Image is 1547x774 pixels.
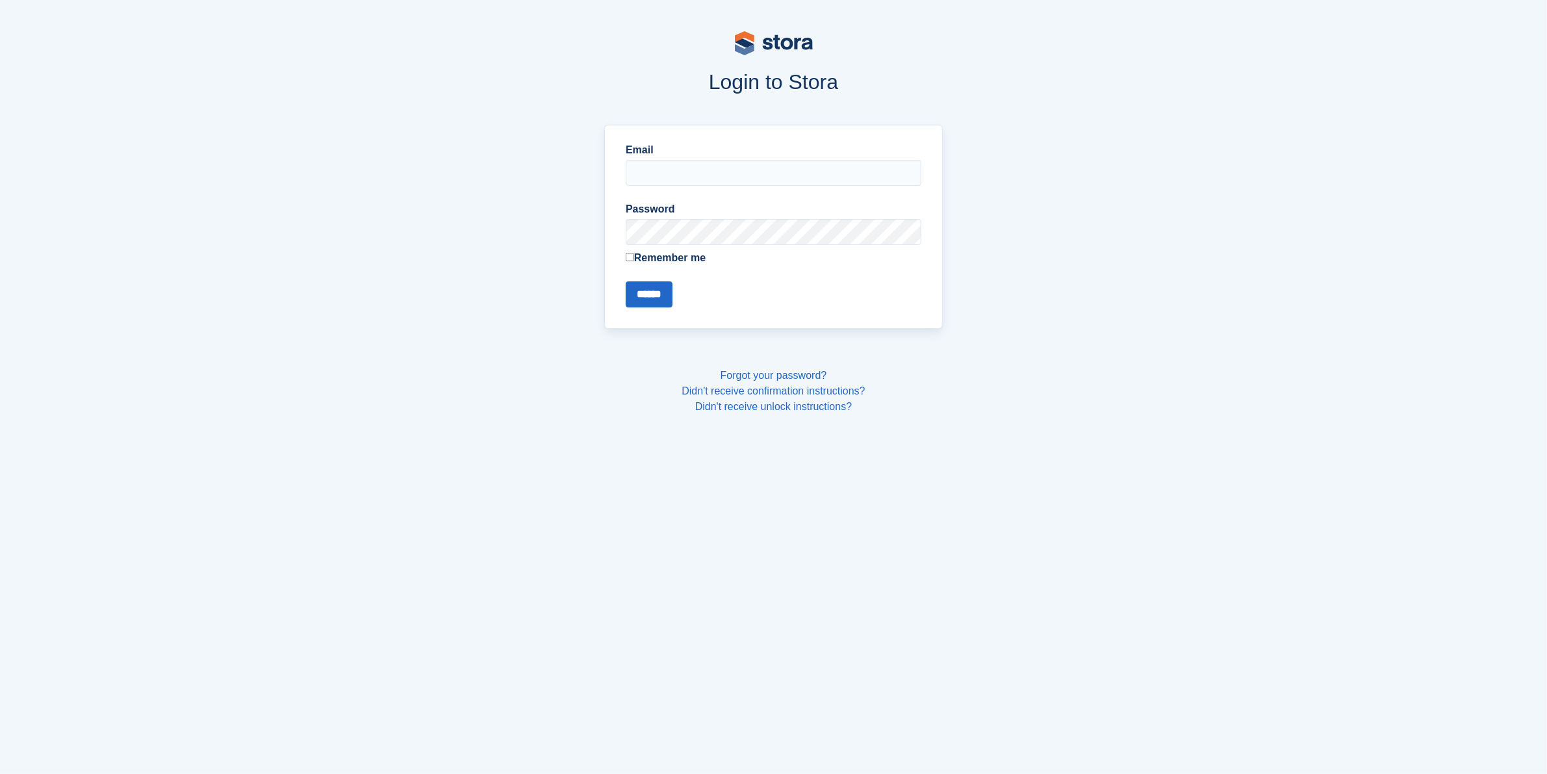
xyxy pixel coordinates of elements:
[682,385,865,396] a: Didn't receive confirmation instructions?
[357,70,1191,94] h1: Login to Stora
[721,370,827,381] a: Forgot your password?
[626,142,921,158] label: Email
[626,253,634,261] input: Remember me
[695,401,852,412] a: Didn't receive unlock instructions?
[735,31,813,55] img: stora-logo-53a41332b3708ae10de48c4981b4e9114cc0af31d8433b30ea865607fb682f29.svg
[626,250,921,266] label: Remember me
[626,201,921,217] label: Password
